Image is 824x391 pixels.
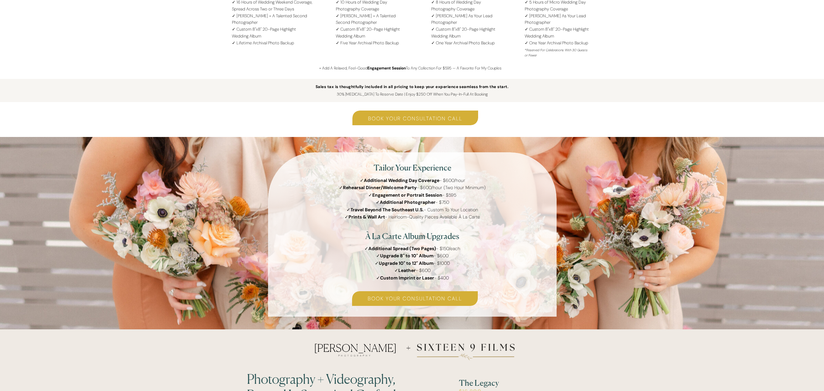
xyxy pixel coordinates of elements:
[316,84,508,89] b: Sales tax is thoughtfully included in all pricing to keep your experience seamless from the start.
[364,177,439,183] b: Additional Wedding Day Coverage
[216,342,494,378] a: [PERSON_NAME]
[525,48,588,57] i: *Reserved For Celebrations With 30 Guests or Fewer
[268,177,557,238] p: ✓ - $600/hour ✓ - $600/hour (Two Hour Minimum) ✓ - $595 ✓ - $750 ✓ - Custom To Your Location ✓ - ...
[398,267,416,273] b: Leather
[268,163,557,177] h2: Tailor Your Experience
[368,246,436,251] b: Additional Spread (Two Pages)
[348,214,385,220] b: Prints & Wall Art
[319,65,505,74] p: + Add A Relaxed, Feel-Good To Any Collection For $595 — A Favorite For My Couples
[380,199,435,205] b: Additional Photographer
[300,354,410,374] a: PHOTOGRAPHY
[350,207,424,213] b: Travel Beyond The Southeast U.S.
[352,294,478,302] a: book your consultation call
[268,245,557,288] p: ✓ - $150/each ✓ - $600 ✓ - $1000 ✓ - $600 ✓ - $400
[318,91,506,98] p: 30% [MEDICAL_DATA] To Reserve Date | Enjoy $250 Off When You Pay-In-Full At Booking
[268,231,557,241] h2: À La Carte Album Upgrades
[367,66,406,71] b: Engagement Session
[379,260,433,266] b: Upgrade 10" to 12" Album
[343,185,417,190] b: Rehearsal Dinner/Welcome Party
[372,192,442,198] b: Engagement or Portrait Session
[352,114,478,122] a: book your consultation call
[380,275,434,281] b: Custom Imprint or Laser
[380,253,433,259] b: Upgrade 8" to 10" Album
